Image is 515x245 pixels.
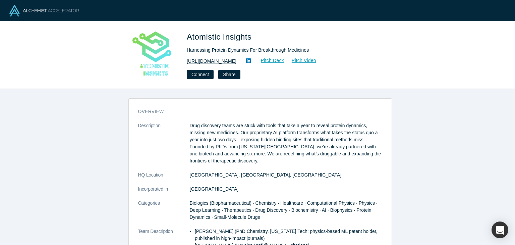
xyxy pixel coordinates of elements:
dt: HQ Location [138,171,190,186]
button: Share [218,70,240,79]
p: Drug discovery teams are stuck with tools that take a year to reveal protein dynamics, missing ne... [190,122,382,164]
a: [URL][DOMAIN_NAME] [187,58,236,65]
div: Harnessing Protein Dynamics For Breakthrough Medicines [187,47,375,54]
h3: overview [138,108,373,115]
span: Atomistic Insights [187,32,254,41]
img: Atomistic Insights's Logo [130,31,177,78]
a: Pitch Deck [253,57,284,64]
dt: Categories [138,200,190,228]
dt: Incorporated in [138,186,190,200]
a: Pitch Video [284,57,317,64]
dd: [GEOGRAPHIC_DATA] [190,186,382,193]
img: Alchemist Logo [9,5,79,16]
button: Connect [187,70,214,79]
span: Biologics (Biopharmaceutical) · Chemistry · Healthcare · Computational Physics · Physics · Deep L... [190,200,378,220]
p: [PERSON_NAME] (PhD Chemistry, [US_STATE] Tech; physics-based ML patent holder, published in high-... [195,228,382,242]
dt: Description [138,122,190,171]
dd: [GEOGRAPHIC_DATA], [GEOGRAPHIC_DATA], [GEOGRAPHIC_DATA] [190,171,382,179]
